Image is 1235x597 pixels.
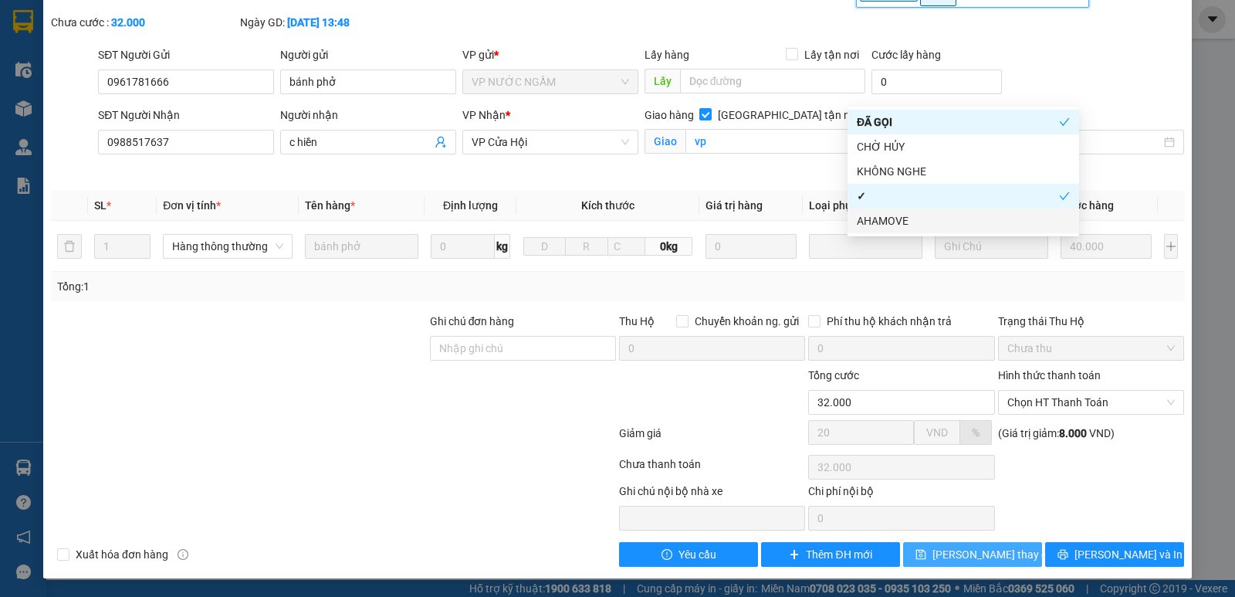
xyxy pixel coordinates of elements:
[172,235,283,258] span: Hàng thông thường
[998,427,1115,439] span: (Giá trị giảm: VND )
[581,199,634,212] span: Kích thước
[617,456,807,483] div: Chưa thanh toán
[607,237,646,256] input: C
[915,549,926,561] span: save
[689,313,805,330] span: Chuyển khoản ng. gửi
[848,184,1079,209] div: ✓
[789,549,800,561] span: plus
[972,426,980,439] span: %
[645,237,692,256] span: 0kg
[857,163,1070,180] div: KHÔNG NGHE
[1059,117,1070,127] span: check
[462,46,638,63] div: VP gửi
[678,546,716,563] span: Yêu cầu
[857,114,1059,131] div: ĐÃ GỌI
[1061,234,1152,259] input: 0
[808,369,859,382] span: Tổng cước
[645,109,694,121] span: Giao hàng
[935,234,1048,259] input: Ghi Chú
[705,199,763,212] span: Giá trị hàng
[932,546,1056,563] span: [PERSON_NAME] thay đổi
[472,131,629,154] span: VP Cửa Hội
[472,70,629,93] span: VP NƯỚC NGẦM
[94,199,107,212] span: SL
[848,134,1079,159] div: CHỜ HỦY
[645,129,685,154] span: Giao
[645,49,689,61] span: Lấy hàng
[680,69,866,93] input: Dọc đường
[871,70,1002,94] input: Cước lấy hàng
[1007,391,1175,414] span: Chọn HT Thanh Toán
[57,278,478,295] div: Tổng: 1
[98,46,274,63] div: SĐT Người Gửi
[163,199,221,212] span: Đơn vị tính
[495,234,510,259] span: kg
[808,483,994,506] div: Chi phí nội bộ
[619,542,758,567] button: exclamation-circleYêu cầu
[178,549,188,560] span: info-circle
[240,14,426,31] div: Ngày GD:
[1059,427,1087,439] span: 8.000
[857,212,1070,229] div: AHAMOVE
[51,14,237,31] div: Chưa cước :
[280,46,456,63] div: Người gửi
[821,313,958,330] span: Phí thu hộ khách nhận trả
[1017,134,1161,151] input: Ngày giao
[443,199,498,212] span: Định lượng
[462,109,506,121] span: VP Nhận
[305,199,355,212] span: Tên hàng
[430,336,616,361] input: Ghi chú đơn hàng
[280,107,456,124] div: Người nhận
[803,191,929,221] th: Loại phụ phí
[661,549,672,561] span: exclamation-circle
[705,234,797,259] input: 0
[57,234,82,259] button: delete
[435,136,447,148] span: user-add
[1059,191,1070,202] span: check
[645,69,680,93] span: Lấy
[111,16,145,29] b: 32.000
[1061,199,1114,212] span: Cước hàng
[430,315,515,327] label: Ghi chú đơn hàng
[998,313,1184,330] div: Trạng thái Thu Hộ
[619,483,805,506] div: Ghi chú nội bộ nhà xe
[1045,542,1184,567] button: printer[PERSON_NAME] và In
[857,188,1059,205] div: ✓
[871,49,941,61] label: Cước lấy hàng
[523,237,566,256] input: D
[761,542,900,567] button: plusThêm ĐH mới
[69,546,174,563] span: Xuất hóa đơn hàng
[712,107,865,124] span: [GEOGRAPHIC_DATA] tận nơi
[848,159,1079,184] div: KHÔNG NGHE
[619,315,655,327] span: Thu Hộ
[1007,337,1175,360] span: Chưa thu
[98,107,274,124] div: SĐT Người Nhận
[848,209,1079,233] div: AHAMOVE
[857,138,1070,155] div: CHỜ HỦY
[1074,546,1183,563] span: [PERSON_NAME] và In
[903,542,1042,567] button: save[PERSON_NAME] thay đổi
[617,425,807,452] div: Giảm giá
[1164,234,1178,259] button: plus
[798,46,865,63] span: Lấy tận nơi
[926,426,948,439] span: VND
[685,129,866,154] input: Giao tận nơi
[848,110,1079,134] div: ĐÃ GỌI
[806,546,871,563] span: Thêm ĐH mới
[998,369,1101,382] label: Hình thức thanh toán
[565,237,607,256] input: R
[1057,549,1068,561] span: printer
[305,234,418,259] input: VD: Bàn, Ghế
[287,16,350,29] b: [DATE] 13:48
